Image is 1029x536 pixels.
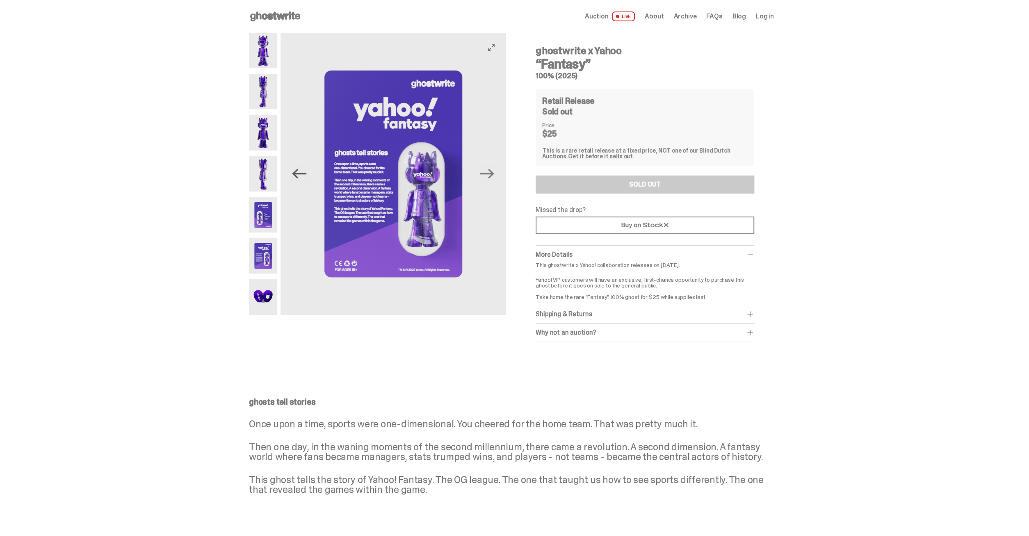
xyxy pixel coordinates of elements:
[249,197,277,233] img: Yahoo-HG---5.png
[536,328,754,337] div: Why not an auction?
[249,238,277,274] img: Yahoo-HG---6.png
[673,13,696,20] a: Archive
[536,176,754,194] button: SOLD OUT
[536,271,754,300] p: Yahoo! VIP customers will have an exclusive, first-chance opportunity to purchase this ghost befo...
[536,207,754,213] p: Missed the drop?
[478,165,496,183] button: Next
[732,13,746,20] a: Blog
[536,46,754,56] h4: ghostwrite x Yahoo
[249,74,277,109] img: Yahoo-HG---2.png
[536,310,754,318] div: Shipping & Returns
[585,13,609,20] span: Auction
[249,115,277,150] img: Yahoo-HG---3.png
[290,165,308,183] button: Previous
[645,13,664,20] a: About
[542,122,583,128] dt: Price
[756,13,774,20] a: Log in
[249,398,774,406] p: ghosts tell stories
[281,33,506,315] img: Yahoo-HG---6.png
[249,33,277,68] img: Yahoo-HG---1.png
[249,475,774,495] p: This ghost tells the story of Yahoo! Fantasy. The OG league. The one that taught us how to see sp...
[536,72,754,80] h5: 100% (2025)
[542,148,748,159] div: This is a rare retail release at a fixed price, NOT one of our Blind Dutch Auctions.
[612,11,635,21] span: LIVE
[249,279,277,315] img: Yahoo-HG---7.png
[629,181,661,188] div: SOLD OUT
[542,107,748,116] div: Sold out
[536,262,754,268] p: This ghostwrite x Yahoo! collaboration releases on [DATE].
[706,13,722,20] a: FAQs
[542,97,594,105] h4: Retail Release
[585,11,635,21] a: Auction LIVE
[536,57,754,71] h3: “Fantasy”
[249,442,774,462] p: Then one day, in the waning moments of the second millennium, there came a revolution. A second d...
[249,419,774,429] p: Once upon a time, sports were one-dimensional. You cheered for the home team. That was pretty muc...
[249,156,277,192] img: Yahoo-HG---4.png
[568,153,634,160] span: Get it before it sells out.
[486,43,496,52] button: View full-screen
[542,130,583,138] dd: $25
[536,250,573,259] span: More Details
